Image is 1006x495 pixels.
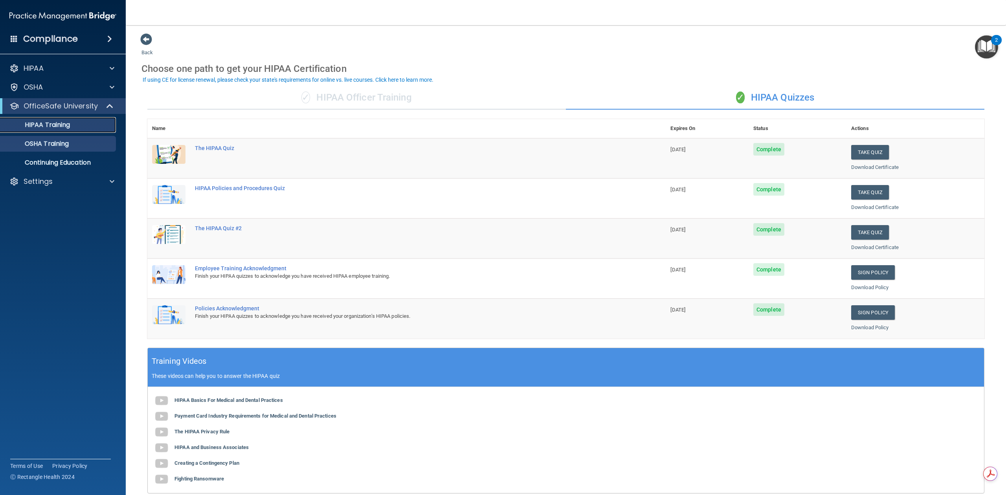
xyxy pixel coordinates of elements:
p: OSHA Training [5,140,69,148]
span: [DATE] [670,187,685,192]
a: Download Certificate [851,164,899,170]
button: Take Quiz [851,225,889,240]
h4: Compliance [23,33,78,44]
img: PMB logo [9,8,116,24]
div: HIPAA Quizzes [566,86,984,110]
a: Download Policy [851,324,889,330]
th: Expires On [666,119,749,138]
p: OSHA [24,82,43,92]
div: HIPAA Officer Training [147,86,566,110]
p: HIPAA [24,64,44,73]
a: Back [141,40,153,55]
b: The HIPAA Privacy Rule [174,429,229,434]
span: Complete [753,263,784,276]
th: Status [749,119,846,138]
p: HIPAA Training [5,121,70,129]
a: Settings [9,177,114,186]
button: Take Quiz [851,145,889,159]
div: The HIPAA Quiz #2 [195,225,626,231]
span: ✓ [736,92,745,103]
a: Sign Policy [851,265,895,280]
span: [DATE] [670,147,685,152]
span: Complete [753,223,784,236]
b: Fighting Ransomware [174,476,224,482]
p: Continuing Education [5,159,112,167]
span: Complete [753,183,784,196]
a: OSHA [9,82,114,92]
b: Payment Card Industry Requirements for Medical and Dental Practices [174,413,336,419]
span: [DATE] [670,307,685,313]
div: Finish your HIPAA quizzes to acknowledge you have received HIPAA employee training. [195,271,626,281]
button: Open Resource Center, 2 new notifications [975,35,998,59]
div: 2 [995,40,998,50]
div: Employee Training Acknowledgment [195,265,626,271]
div: HIPAA Policies and Procedures Quiz [195,185,626,191]
span: Ⓒ Rectangle Health 2024 [10,473,75,481]
p: These videos can help you to answer the HIPAA quiz [152,373,980,379]
span: Complete [753,303,784,316]
div: The HIPAA Quiz [195,145,626,151]
a: Sign Policy [851,305,895,320]
img: gray_youtube_icon.38fcd6cc.png [154,440,169,456]
div: Finish your HIPAA quizzes to acknowledge you have received your organization’s HIPAA policies. [195,312,626,321]
img: gray_youtube_icon.38fcd6cc.png [154,393,169,409]
b: HIPAA and Business Associates [174,444,249,450]
img: gray_youtube_icon.38fcd6cc.png [154,456,169,471]
img: gray_youtube_icon.38fcd6cc.png [154,471,169,487]
a: HIPAA [9,64,114,73]
a: Terms of Use [10,462,43,470]
img: gray_youtube_icon.38fcd6cc.png [154,409,169,424]
span: [DATE] [670,267,685,273]
button: If using CE for license renewal, please check your state's requirements for online vs. live cours... [141,76,435,84]
div: If using CE for license renewal, please check your state's requirements for online vs. live cours... [143,77,433,82]
span: Complete [753,143,784,156]
a: Download Certificate [851,204,899,210]
a: Download Certificate [851,244,899,250]
span: ✓ [301,92,310,103]
span: [DATE] [670,227,685,233]
a: Privacy Policy [52,462,88,470]
div: Choose one path to get your HIPAA Certification [141,57,990,80]
b: Creating a Contingency Plan [174,460,239,466]
a: OfficeSafe University [9,101,114,111]
h5: Training Videos [152,354,207,368]
img: gray_youtube_icon.38fcd6cc.png [154,424,169,440]
p: Settings [24,177,53,186]
th: Actions [846,119,984,138]
a: Download Policy [851,284,889,290]
button: Take Quiz [851,185,889,200]
p: OfficeSafe University [24,101,98,111]
b: HIPAA Basics For Medical and Dental Practices [174,397,283,403]
div: Policies Acknowledgment [195,305,626,312]
th: Name [147,119,190,138]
